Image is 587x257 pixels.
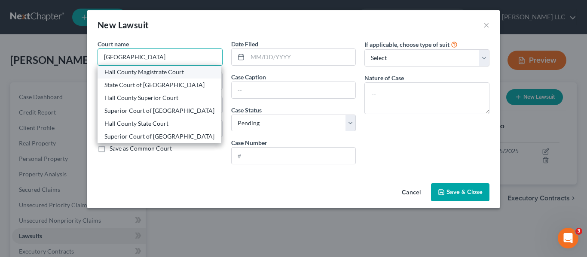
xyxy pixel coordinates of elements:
input: MM/DD/YYYY [248,49,356,65]
label: Case Caption [231,73,266,82]
input: -- [232,82,356,98]
input: # [232,148,356,164]
span: New [98,20,116,30]
button: × [483,20,489,30]
div: Hall County Magistrate Court [104,68,214,76]
div: Hall County State Court [104,119,214,128]
label: Case Number [231,138,267,147]
span: Save & Close [446,188,483,196]
iframe: Intercom live chat [558,228,578,248]
label: Save as Common Court [110,144,172,153]
label: Nature of Case [364,73,404,82]
input: Search court by name... [98,48,223,66]
div: Superior Court of [GEOGRAPHIC_DATA] [104,106,214,115]
label: If applicable, choose type of suit [364,40,449,49]
div: Hall County Superior Court [104,94,214,102]
button: Save & Close [431,183,489,201]
div: Superior Court of [GEOGRAPHIC_DATA] [104,132,214,141]
span: 3 [575,228,582,235]
div: State Court of [GEOGRAPHIC_DATA] [104,81,214,89]
label: Date Filed [231,39,258,48]
span: Lawsuit [118,20,149,30]
span: Court name [98,40,129,48]
span: Case Status [231,106,262,114]
button: Cancel [395,184,428,201]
